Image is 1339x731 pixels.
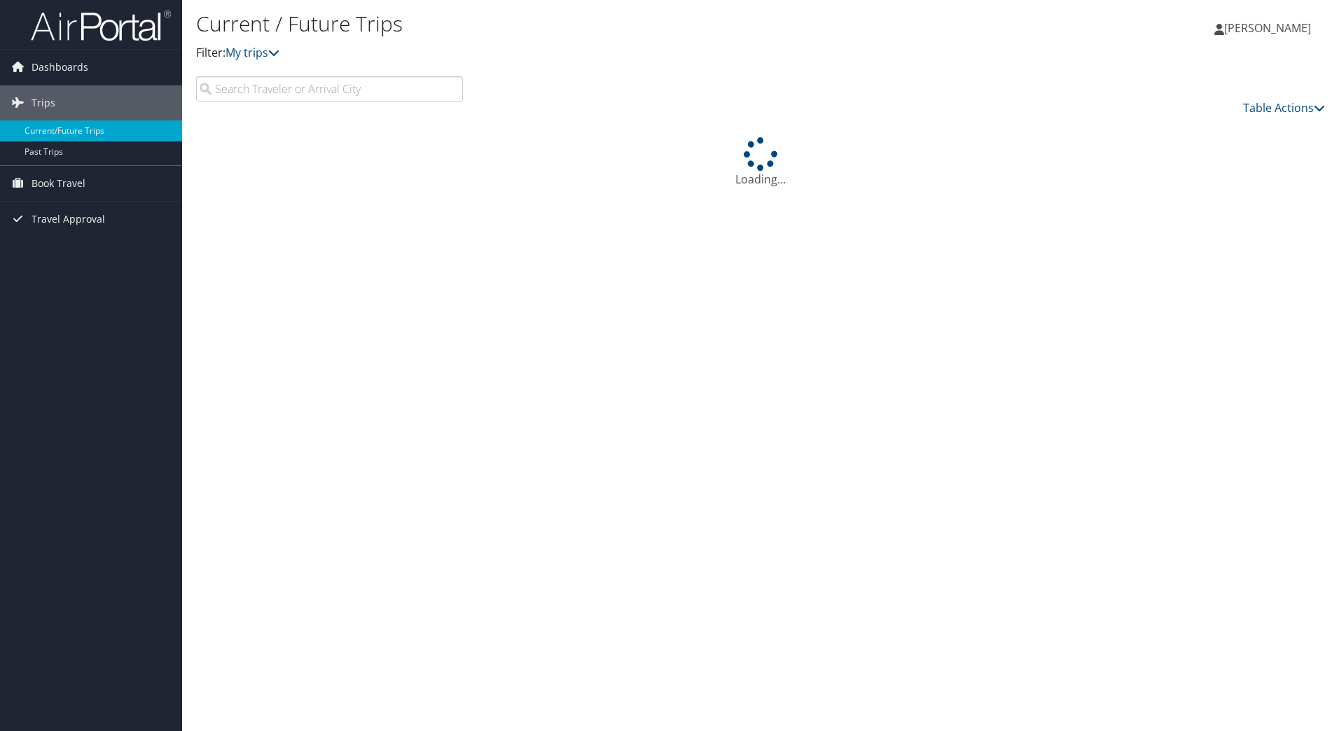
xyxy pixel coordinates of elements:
a: My trips [226,45,279,60]
span: Dashboards [32,50,88,85]
div: Loading... [196,137,1325,188]
span: Book Travel [32,166,85,201]
input: Search Traveler or Arrival City [196,76,463,102]
a: [PERSON_NAME] [1214,7,1325,49]
img: airportal-logo.png [31,9,171,42]
span: Trips [32,85,55,120]
span: Travel Approval [32,202,105,237]
h1: Current / Future Trips [196,9,949,39]
span: [PERSON_NAME] [1224,20,1311,36]
a: Table Actions [1243,100,1325,116]
p: Filter: [196,44,949,62]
